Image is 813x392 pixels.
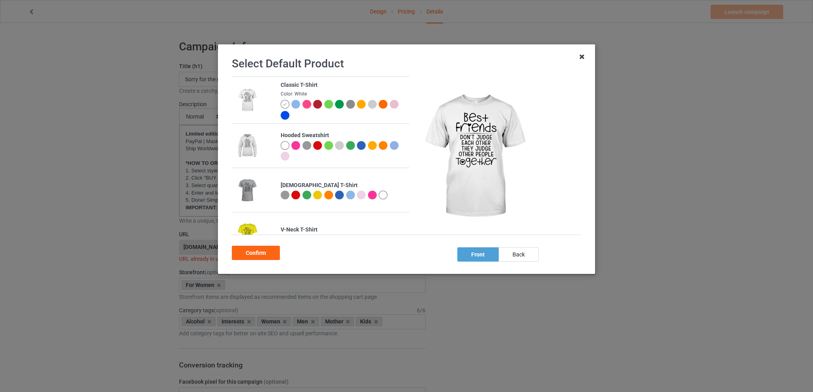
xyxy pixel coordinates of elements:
div: Classic T-Shirt [281,81,405,89]
div: back [499,247,539,262]
div: front [457,247,499,262]
div: [DEMOGRAPHIC_DATA] T-Shirt [281,182,405,189]
div: Color: White [281,91,405,98]
h1: Select Default Product [232,57,581,71]
div: Hooded Sweatshirt [281,132,405,140]
img: heather_texture.png [346,100,355,109]
div: Confirm [232,246,280,260]
div: V-Neck T-Shirt [281,226,405,234]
